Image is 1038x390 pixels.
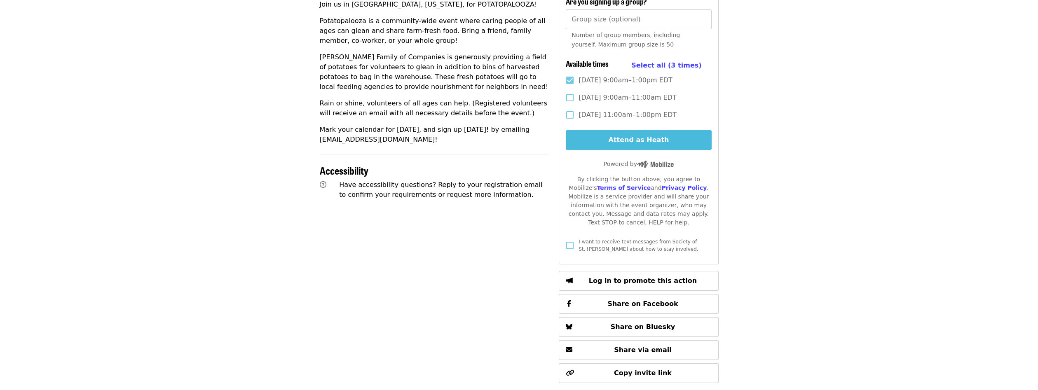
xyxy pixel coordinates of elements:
p: [PERSON_NAME] Family of Companies is generously providing a field of potatoes for volunteers to g... [320,52,549,92]
span: Share on Facebook [607,300,678,308]
i: question-circle icon [320,181,326,189]
p: Potatopalooza is a community-wide event where caring people of all ages can glean and share farm-... [320,16,549,46]
span: [DATE] 11:00am–1:00pm EDT [579,110,677,120]
p: Mark your calendar for [DATE], and sign up [DATE]! by emailing [EMAIL_ADDRESS][DOMAIN_NAME]! [320,125,549,145]
img: Powered by Mobilize [637,161,674,168]
a: Privacy Policy [661,184,707,191]
span: Powered by [604,161,674,167]
button: Log in to promote this action [559,271,718,291]
button: Share on Facebook [559,294,718,314]
button: Select all (3 times) [631,59,701,72]
span: Accessibility [320,163,368,177]
button: Share via email [559,340,718,360]
a: Terms of Service [597,184,651,191]
span: Have accessibility questions? Reply to your registration email to confirm your requirements or re... [339,181,542,199]
span: Log in to promote this action [589,277,697,285]
div: By clicking the button above, you agree to Mobilize's and . Mobilize is a service provider and wi... [566,175,711,227]
span: Share via email [614,346,672,354]
span: Copy invite link [614,369,672,377]
span: [DATE] 9:00am–11:00am EDT [579,93,676,103]
span: Available times [566,58,609,69]
button: Attend as Heath [566,130,711,150]
button: Copy invite link [559,363,718,383]
input: [object Object] [566,9,711,29]
span: I want to receive text messages from Society of St. [PERSON_NAME] about how to stay involved. [579,239,698,252]
span: Share on Bluesky [611,323,675,331]
p: Rain or shine, volunteers of all ages can help. (Registered volunteers will receive an email with... [320,98,549,118]
span: [DATE] 9:00am–1:00pm EDT [579,75,672,85]
span: Number of group members, including yourself. Maximum group size is 50 [572,32,680,48]
span: Select all (3 times) [631,61,701,69]
button: Share on Bluesky [559,317,718,337]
